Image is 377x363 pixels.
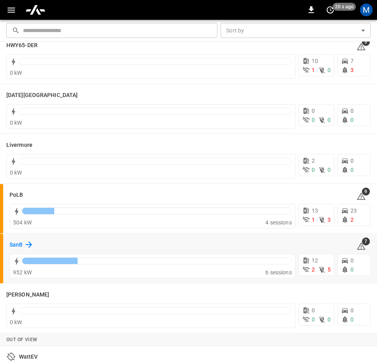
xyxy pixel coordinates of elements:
span: 6 sessions [265,269,292,276]
h6: PoLB [10,191,23,200]
span: 0 [327,117,331,123]
span: 0 [312,307,315,314]
span: 0 [327,167,331,173]
span: 0 [350,158,354,164]
span: 0 [350,307,354,314]
span: 0 kW [10,70,22,76]
span: 9 [362,188,370,196]
h6: SanB [10,241,23,249]
span: 4 sessions [265,219,292,226]
span: 23 [350,207,357,214]
span: 0 [350,167,354,173]
span: 0 [312,316,315,323]
div: profile-icon [360,4,373,16]
span: 0 [327,67,331,73]
span: 5 [327,266,331,273]
span: 7 [350,58,354,64]
span: 2 [312,158,315,164]
span: 13 [312,207,318,214]
strong: Out of View [6,337,37,342]
h6: Karma Center [6,91,78,100]
span: 0 [312,167,315,173]
span: 952 kW [13,269,32,276]
h6: WattEV [19,353,38,361]
span: 2 [312,266,315,273]
span: 20 s ago [333,3,356,11]
span: 0 [350,316,354,323]
span: 2 [350,217,354,223]
span: 3 [362,38,370,46]
span: 0 [312,108,315,114]
span: 0 [350,108,354,114]
button: set refresh interval [324,4,337,16]
h6: HWY65-DER [6,41,38,50]
span: 1 [312,217,315,223]
span: 0 kW [10,169,22,176]
span: 0 kW [10,319,22,325]
span: 0 [350,266,354,273]
span: 3 [327,217,331,223]
span: 0 kW [10,120,22,126]
span: 12 [312,257,318,264]
h6: Livermore [6,141,32,150]
img: ampcontrol.io logo [25,2,46,17]
span: 3 [350,67,354,73]
span: 10 [312,58,318,64]
span: 504 kW [13,219,32,226]
span: 0 [312,117,315,123]
span: 0 [350,257,354,264]
h6: Vernon [6,291,49,299]
span: 0 [327,316,331,323]
span: 0 [350,117,354,123]
span: 1 [312,67,315,73]
span: 7 [362,238,370,245]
